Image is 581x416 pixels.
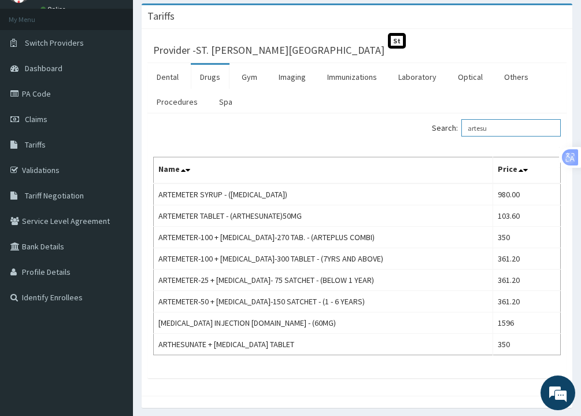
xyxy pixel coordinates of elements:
td: ARTEMETER-50 + [MEDICAL_DATA]-150 SATCHET - (1 - 6 YEARS) [154,291,493,312]
span: We're online! [67,131,160,248]
h3: Tariffs [147,11,175,21]
td: 350 [493,334,560,355]
span: Tariffs [25,139,46,150]
td: ARTHESUNATE + [MEDICAL_DATA] TABLET [154,334,493,355]
th: Price [493,157,560,184]
a: Imaging [269,65,315,89]
a: Dental [147,65,188,89]
a: Immunizations [318,65,386,89]
img: d_794563401_company_1708531726252_794563401 [21,58,47,87]
textarea: Type your message and hit 'Enter' [6,286,220,326]
span: Dashboard [25,63,62,73]
td: 980.00 [493,183,560,205]
th: Name [154,157,493,184]
a: Laboratory [389,65,446,89]
td: ARTEMETER-100 + [MEDICAL_DATA]-300 TABLET - (7YRS AND ABOVE) [154,248,493,270]
a: Online [40,5,68,13]
h3: Provider - ST. [PERSON_NAME][GEOGRAPHIC_DATA] [153,45,384,56]
td: 361.20 [493,291,560,312]
td: ARTEMETER SYRUP - ([MEDICAL_DATA]) [154,183,493,205]
a: Others [495,65,538,89]
td: 361.20 [493,270,560,291]
a: Gym [232,65,267,89]
td: [MEDICAL_DATA] INJECTION [DOMAIN_NAME] - (60MG) [154,312,493,334]
a: Optical [449,65,492,89]
label: Search: [432,119,561,137]
a: Spa [210,90,242,114]
span: St [388,33,406,49]
td: 361.20 [493,248,560,270]
div: Minimize live chat window [190,6,217,34]
a: Procedures [147,90,207,114]
span: Switch Providers [25,38,84,48]
td: 350 [493,227,560,248]
span: Claims [25,114,47,124]
div: Chat with us now [60,65,194,80]
a: Drugs [191,65,230,89]
input: Search: [461,119,561,137]
td: ARTEMETER TABLET - (ARTHESUNATE)50MG [154,205,493,227]
span: Tariff Negotiation [25,190,84,201]
td: 1596 [493,312,560,334]
td: ARTEMETER-25 + [MEDICAL_DATA]- 75 SATCHET - (BELOW 1 YEAR) [154,270,493,291]
td: 103.60 [493,205,560,227]
td: ARTEMETER-100 + [MEDICAL_DATA]-270 TAB. - (ARTEPLUS COMBI) [154,227,493,248]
